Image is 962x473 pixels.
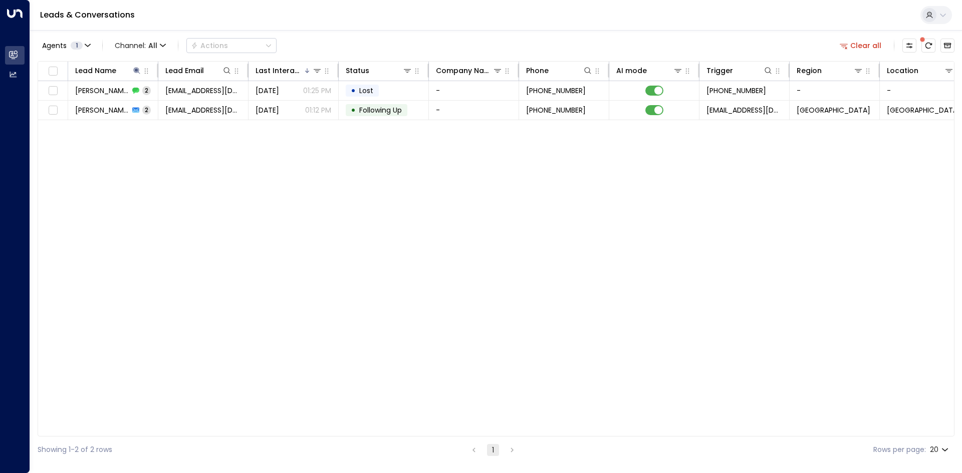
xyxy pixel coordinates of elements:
div: Actions [191,41,228,50]
td: - [429,81,519,100]
span: +447860639318 [706,86,766,96]
div: Phone [526,65,593,77]
div: Location [887,65,918,77]
div: Lead Name [75,65,116,77]
span: Channel: [111,39,170,53]
div: AI mode [616,65,647,77]
button: Channel:All [111,39,170,53]
span: ravi.c11@hotmail.com [165,105,241,115]
span: Agents [42,42,67,49]
span: Toggle select all [47,65,59,78]
div: Last Interacted [256,65,303,77]
td: - [790,81,880,100]
div: Location [887,65,954,77]
div: • [351,102,356,119]
div: Company Name [436,65,493,77]
button: Agents1 [38,39,94,53]
div: Trigger [706,65,733,77]
span: Lost [359,86,373,96]
span: Toggle select row [47,85,59,97]
div: AI mode [616,65,683,77]
div: 20 [930,442,950,457]
span: Following Up [359,105,402,115]
span: 2 [142,106,151,114]
span: leads@space-station.co.uk [706,105,782,115]
div: Showing 1-2 of 2 rows [38,444,112,455]
div: Lead Email [165,65,232,77]
span: Ravi Cangi [75,105,129,115]
div: Status [346,65,369,77]
span: Aug 06, 2025 [256,86,279,96]
button: Archived Leads [940,39,954,53]
span: Ravi Cangi [75,86,129,96]
a: Leads & Conversations [40,9,135,21]
p: 01:25 PM [303,86,331,96]
div: Phone [526,65,549,77]
span: All [148,42,157,50]
div: Region [797,65,822,77]
span: Toggle select row [47,104,59,117]
nav: pagination navigation [467,443,519,456]
div: Lead Name [75,65,142,77]
div: Region [797,65,863,77]
span: ravi.c11@hotmail.com [165,86,241,96]
div: Last Interacted [256,65,322,77]
label: Rows per page: [873,444,926,455]
div: Button group with a nested menu [186,38,277,53]
span: +447860639318 [526,86,586,96]
td: - [429,101,519,120]
button: Actions [186,38,277,53]
div: Trigger [706,65,773,77]
div: • [351,82,356,99]
button: page 1 [487,444,499,456]
p: 01:12 PM [305,105,331,115]
span: 2 [142,86,151,95]
div: Lead Email [165,65,204,77]
div: Company Name [436,65,503,77]
button: Clear all [836,39,886,53]
span: 1 [71,42,83,50]
span: Aug 05, 2025 [256,105,279,115]
span: There are new threads available. Refresh the grid to view the latest updates. [921,39,935,53]
button: Customize [902,39,916,53]
span: +447860639318 [526,105,586,115]
span: London [797,105,870,115]
div: Status [346,65,412,77]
